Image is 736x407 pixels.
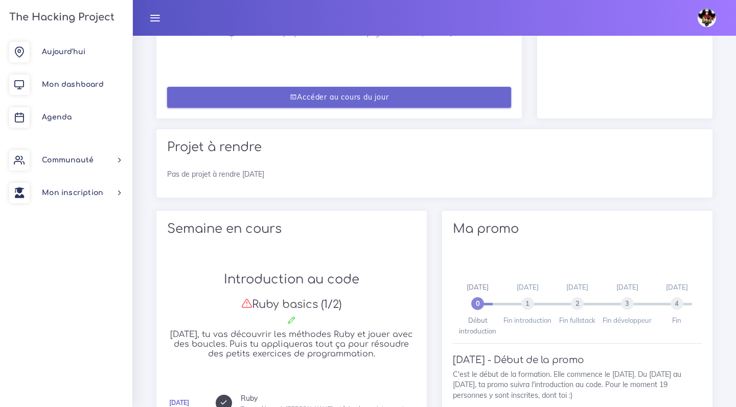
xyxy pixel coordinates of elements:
p: Pas de projet à rendre [DATE] [167,169,702,179]
span: [DATE] [666,283,688,291]
span: Mon inscription [42,189,103,197]
h5: [DATE], tu vas découvrir les méthodes Ruby et jouer avec des boucles. Puis tu appliqueras tout ça... [167,330,416,359]
span: Agenda [42,113,72,121]
p: C'est le début de la formation. Elle commence le [DATE]. Du [DATE] au [DATE], ta promo suivra l'i... [453,369,702,400]
img: avatar [698,9,716,27]
a: [DATE] [169,399,189,406]
div: Ruby [241,395,416,402]
span: 3 [621,297,634,310]
span: Fin fullstack [559,316,595,324]
h2: Ma promo [453,222,702,236]
span: 1 [521,297,534,310]
h2: Projet à rendre [167,140,702,155]
span: Fin [672,316,681,324]
span: [DATE] [467,283,489,291]
h4: [DATE] - Début de la promo [453,354,702,366]
span: Mon dashboard [42,81,104,88]
span: 0 [471,297,484,310]
span: 4 [671,297,683,310]
span: [DATE] [616,283,638,291]
span: [DATE] [517,283,539,291]
span: Fin développeur [603,316,652,324]
span: 2 [571,297,584,310]
span: Fin introduction [503,316,551,324]
span: [DATE] [566,283,588,291]
a: Accéder au cours du jour [167,87,512,108]
span: Aujourd'hui [42,48,85,56]
span: Communauté [42,156,94,164]
h3: The Hacking Project [6,12,114,23]
span: Début introduction [459,316,496,334]
h3: Ruby basics (1/2) [167,298,416,311]
h2: Introduction au code [167,272,416,287]
h2: Semaine en cours [167,222,416,236]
